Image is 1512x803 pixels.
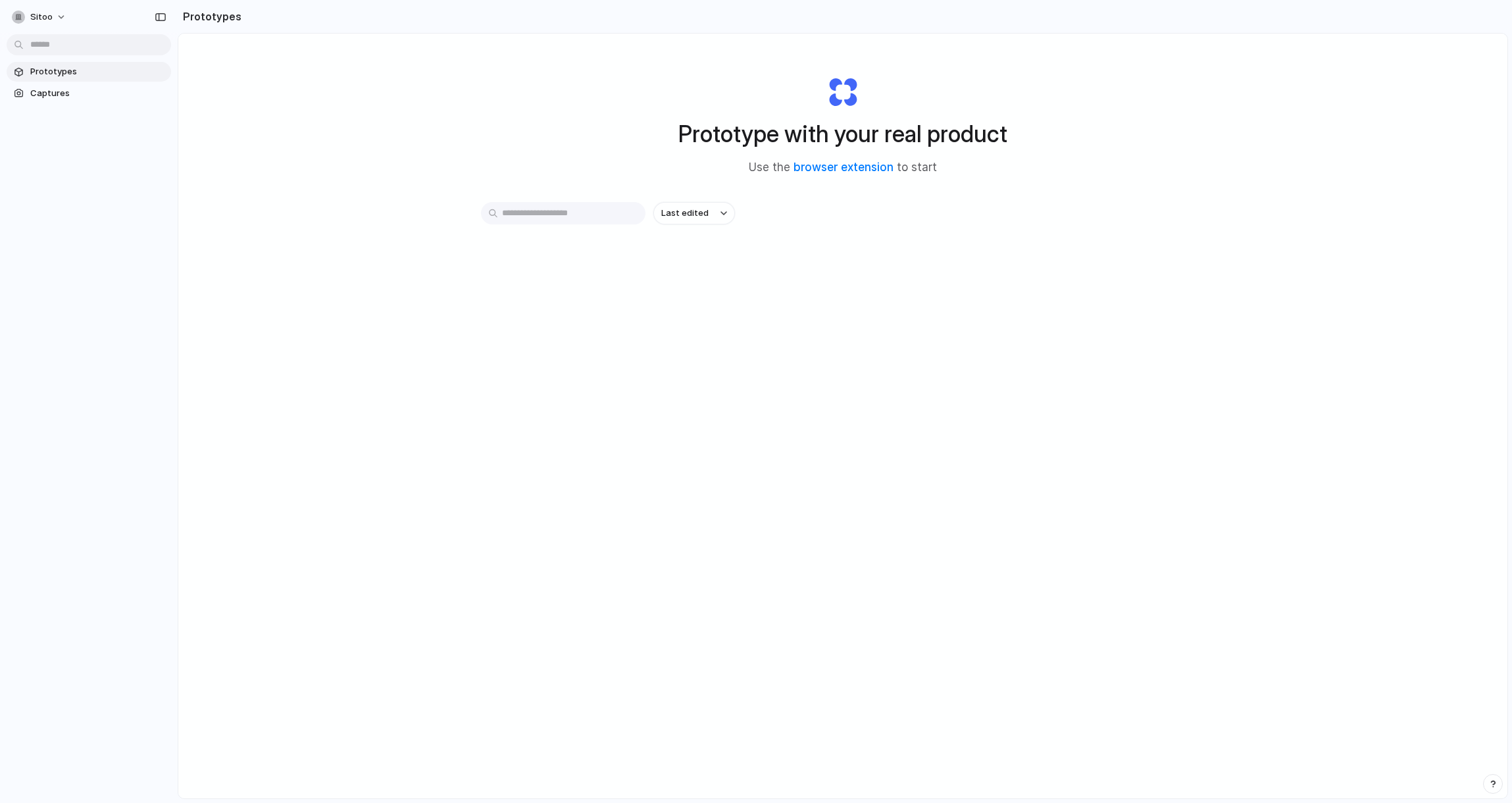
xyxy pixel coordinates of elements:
[749,159,937,176] span: Use the to start
[678,117,1007,151] h1: Prototype with your real product
[178,9,241,24] h2: Prototypes
[794,161,894,174] a: browser extension
[30,65,166,78] span: Prototypes
[30,87,166,100] span: Captures
[7,7,73,28] button: Sitoo
[7,84,171,103] a: Captures
[661,207,709,220] span: Last edited
[7,62,171,82] a: Prototypes
[653,202,735,224] button: Last edited
[30,11,53,24] span: Sitoo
